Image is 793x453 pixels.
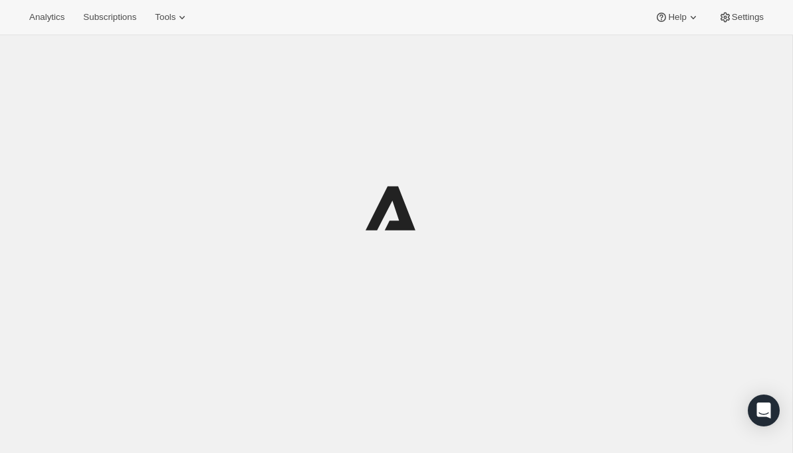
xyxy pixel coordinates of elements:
button: Tools [147,8,197,27]
button: Analytics [21,8,72,27]
span: Settings [732,12,764,23]
button: Help [647,8,707,27]
span: Help [668,12,686,23]
button: Subscriptions [75,8,144,27]
div: Open Intercom Messenger [748,395,780,426]
span: Tools [155,12,175,23]
span: Analytics [29,12,64,23]
button: Settings [711,8,772,27]
span: Subscriptions [83,12,136,23]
